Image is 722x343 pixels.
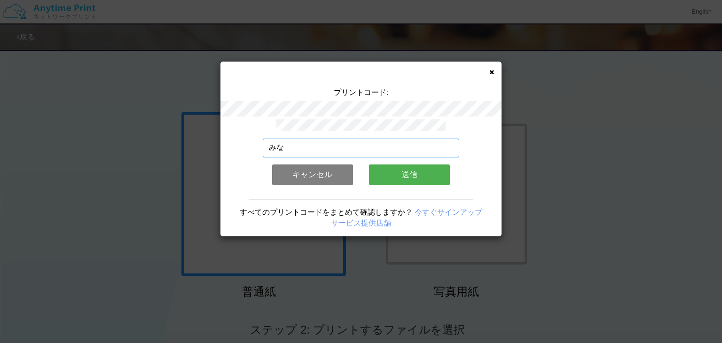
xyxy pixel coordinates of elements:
a: サービス提供店舗 [331,219,391,227]
a: 今すぐサインアップ [415,208,482,216]
button: キャンセル [272,164,353,185]
button: 送信 [369,164,450,185]
span: すべてのプリントコードをまとめて確認しますか？ [240,208,413,216]
span: プリントコード: [334,88,388,96]
input: メールアドレス [263,139,460,157]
